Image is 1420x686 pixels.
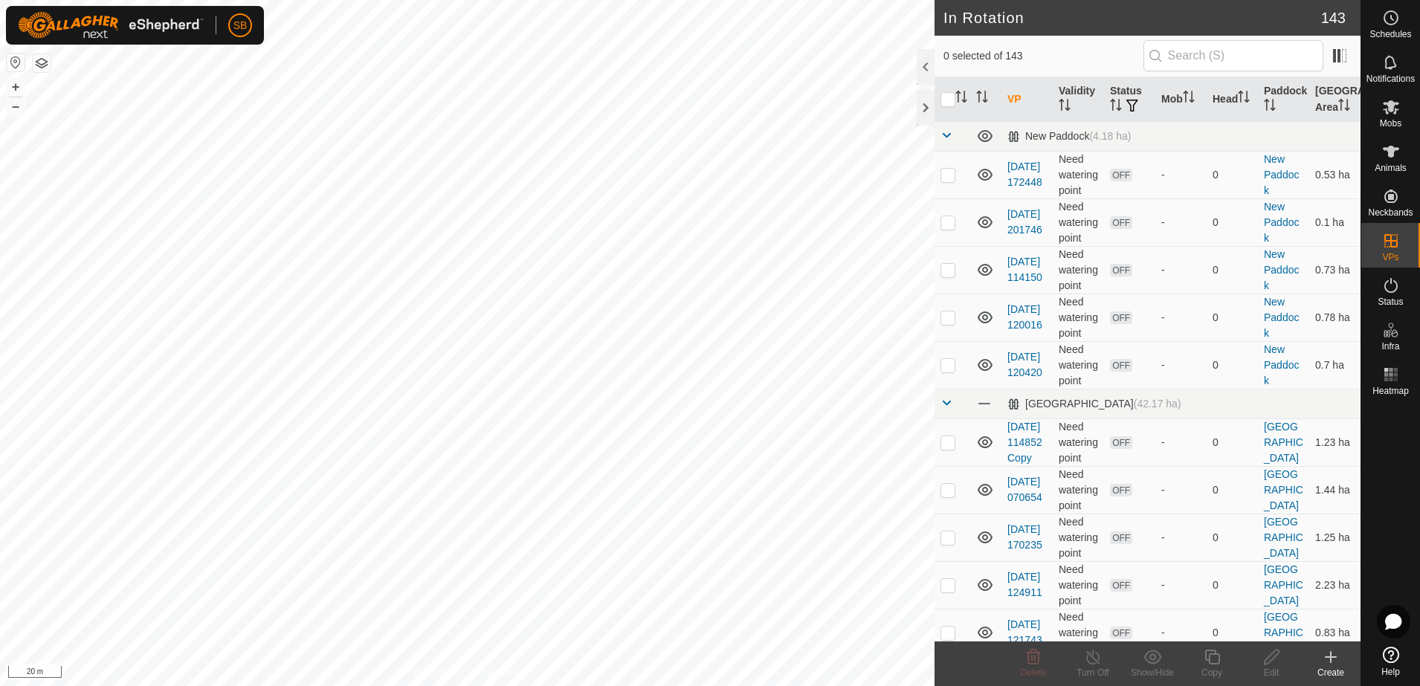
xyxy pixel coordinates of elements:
[1207,246,1258,294] td: 0
[1301,666,1361,679] div: Create
[1372,386,1409,395] span: Heatmap
[1053,246,1104,294] td: Need watering point
[1207,77,1258,122] th: Head
[1007,523,1042,551] a: [DATE] 170235
[1053,77,1104,122] th: Validity
[1161,310,1201,326] div: -
[1309,418,1361,466] td: 1.23 ha
[1258,77,1309,122] th: Paddock
[1053,466,1104,514] td: Need watering point
[1143,40,1323,71] input: Search (S)
[1382,253,1398,262] span: VPs
[1123,666,1182,679] div: Show/Hide
[1155,77,1207,122] th: Mob
[1309,198,1361,246] td: 0.1 ha
[7,97,25,115] button: –
[1338,101,1350,113] p-sorticon: Activate to sort
[1021,667,1047,678] span: Delete
[1110,101,1122,113] p-sorticon: Activate to sort
[943,9,1321,27] h2: In Rotation
[1321,7,1346,29] span: 143
[1110,216,1132,229] span: OFF
[1007,618,1042,646] a: [DATE] 121743
[1007,130,1131,143] div: New Paddock
[1207,609,1258,656] td: 0
[1309,151,1361,198] td: 0.53 ha
[1089,130,1131,142] span: (4.18 ha)
[1007,571,1042,598] a: [DATE] 124911
[1053,609,1104,656] td: Need watering point
[1053,418,1104,466] td: Need watering point
[1264,516,1303,559] a: [GEOGRAPHIC_DATA]
[1375,164,1407,172] span: Animals
[1053,561,1104,609] td: Need watering point
[7,54,25,71] button: Reset Map
[1161,435,1201,450] div: -
[7,78,25,96] button: +
[482,667,526,680] a: Contact Us
[1368,208,1413,217] span: Neckbands
[1059,101,1071,113] p-sorticon: Activate to sort
[1053,341,1104,389] td: Need watering point
[1361,641,1420,682] a: Help
[1053,514,1104,561] td: Need watering point
[1161,482,1201,498] div: -
[1001,77,1053,122] th: VP
[1110,359,1132,372] span: OFF
[1309,246,1361,294] td: 0.73 ha
[1264,296,1299,339] a: New Paddock
[1242,666,1301,679] div: Edit
[1207,466,1258,514] td: 0
[1182,666,1242,679] div: Copy
[1264,201,1299,244] a: New Paddock
[1007,398,1181,410] div: [GEOGRAPHIC_DATA]
[1207,341,1258,389] td: 0
[18,12,204,39] img: Gallagher Logo
[1007,303,1042,331] a: [DATE] 120016
[1110,436,1132,449] span: OFF
[1264,421,1303,464] a: [GEOGRAPHIC_DATA]
[1309,341,1361,389] td: 0.7 ha
[33,54,51,72] button: Map Layers
[1007,208,1042,236] a: [DATE] 201746
[1110,484,1132,496] span: OFF
[408,667,464,680] a: Privacy Policy
[1110,169,1132,181] span: OFF
[1309,294,1361,341] td: 0.78 ha
[233,18,248,33] span: SB
[1007,161,1042,188] a: [DATE] 172448
[1366,74,1415,83] span: Notifications
[1007,421,1042,464] a: [DATE] 114852 Copy
[1378,297,1403,306] span: Status
[1264,248,1299,291] a: New Paddock
[1264,153,1299,196] a: New Paddock
[976,93,988,105] p-sorticon: Activate to sort
[1183,93,1195,105] p-sorticon: Activate to sort
[1161,215,1201,230] div: -
[1380,119,1401,128] span: Mobs
[1110,531,1132,544] span: OFF
[1063,666,1123,679] div: Turn Off
[1264,101,1276,113] p-sorticon: Activate to sort
[1381,342,1399,351] span: Infra
[1264,468,1303,511] a: [GEOGRAPHIC_DATA]
[943,48,1143,64] span: 0 selected of 143
[1053,151,1104,198] td: Need watering point
[955,93,967,105] p-sorticon: Activate to sort
[1161,625,1201,641] div: -
[1110,627,1132,639] span: OFF
[1007,476,1042,503] a: [DATE] 070654
[1134,398,1181,410] span: (42.17 ha)
[1309,466,1361,514] td: 1.44 ha
[1110,579,1132,592] span: OFF
[1238,93,1250,105] p-sorticon: Activate to sort
[1207,561,1258,609] td: 0
[1309,609,1361,656] td: 0.83 ha
[1110,311,1132,324] span: OFF
[1161,357,1201,373] div: -
[1309,561,1361,609] td: 2.23 ha
[1007,256,1042,283] a: [DATE] 114150
[1309,514,1361,561] td: 1.25 ha
[1381,667,1400,676] span: Help
[1207,294,1258,341] td: 0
